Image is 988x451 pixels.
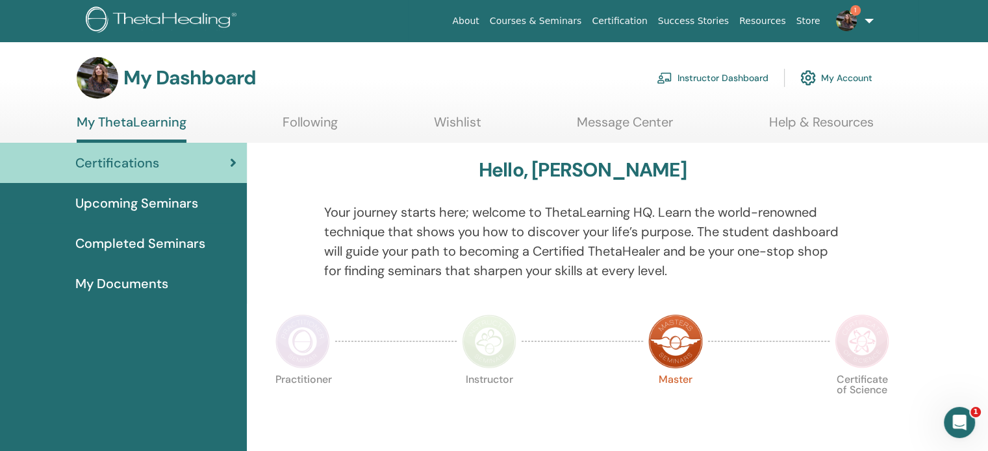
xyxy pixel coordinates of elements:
a: My Account [800,64,872,92]
a: Following [283,114,338,140]
p: Instructor [462,374,516,429]
p: Your journey starts here; welcome to ThetaLearning HQ. Learn the world-renowned technique that sh... [324,202,841,280]
img: Master [648,314,703,369]
img: default.jpg [836,10,857,31]
img: cog.svg [800,67,816,89]
iframe: Intercom live chat [944,407,975,438]
span: 1 [850,5,861,16]
h3: Hello, [PERSON_NAME] [479,158,687,182]
img: Instructor [462,314,516,369]
p: Certificate of Science [835,374,889,429]
a: Resources [734,9,791,33]
img: chalkboard-teacher.svg [657,72,672,84]
img: Certificate of Science [835,314,889,369]
a: About [447,9,484,33]
img: logo.png [86,6,241,36]
span: Upcoming Seminars [75,193,198,213]
img: Practitioner [275,314,330,369]
a: Instructor Dashboard [657,64,768,92]
p: Practitioner [275,374,330,429]
a: Courses & Seminars [485,9,587,33]
a: Help & Resources [769,114,874,140]
p: Master [648,374,703,429]
span: Certifications [75,153,159,173]
h3: My Dashboard [123,66,256,90]
a: Wishlist [434,114,481,140]
img: default.jpg [77,57,118,99]
a: Store [791,9,826,33]
a: Certification [587,9,652,33]
a: Success Stories [653,9,734,33]
a: My ThetaLearning [77,114,186,143]
span: My Documents [75,274,168,293]
span: 1 [970,407,981,417]
a: Message Center [577,114,673,140]
span: Completed Seminars [75,234,205,253]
